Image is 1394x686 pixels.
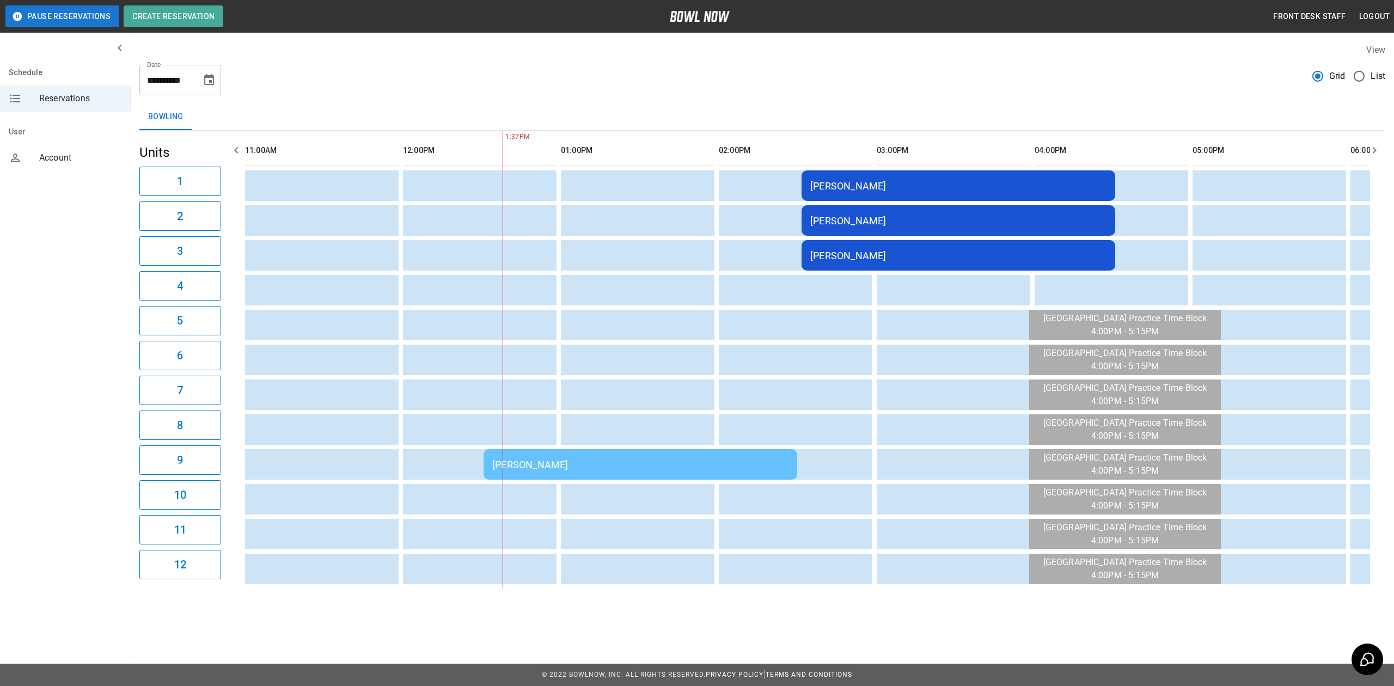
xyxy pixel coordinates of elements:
[174,521,186,538] h6: 11
[1371,70,1385,83] span: List
[1269,7,1350,27] button: Front Desk Staff
[503,132,505,143] span: 1:37PM
[492,459,788,470] div: [PERSON_NAME]
[403,135,557,166] th: 12:00PM
[177,347,183,364] h6: 6
[124,5,223,27] button: Create Reservation
[139,480,221,510] button: 10
[174,556,186,573] h6: 12
[139,201,221,231] button: 2
[39,151,122,164] span: Account
[245,135,399,166] th: 11:00AM
[139,236,221,266] button: 3
[1366,45,1385,55] label: View
[177,382,183,399] h6: 7
[177,451,183,469] h6: 9
[139,104,192,130] button: Bowling
[766,671,852,678] a: Terms and Conditions
[5,5,119,27] button: Pause Reservations
[810,180,1106,192] div: [PERSON_NAME]
[139,411,221,440] button: 8
[139,341,221,370] button: 6
[561,135,714,166] th: 01:00PM
[139,104,1385,130] div: inventory tabs
[174,486,186,504] h6: 10
[177,207,183,225] h6: 2
[198,69,220,91] button: Choose date, selected date is Aug 21, 2025
[177,173,183,190] h6: 1
[139,167,221,196] button: 1
[810,215,1106,226] div: [PERSON_NAME]
[139,515,221,544] button: 11
[810,250,1106,261] div: [PERSON_NAME]
[177,416,183,434] h6: 8
[139,271,221,301] button: 4
[139,550,221,579] button: 12
[1355,7,1394,27] button: Logout
[139,376,221,405] button: 7
[177,242,183,260] h6: 3
[139,306,221,335] button: 5
[706,671,763,678] a: Privacy Policy
[177,312,183,329] h6: 5
[670,11,730,22] img: logo
[39,92,122,105] span: Reservations
[542,671,706,678] span: © 2022 BowlNow, Inc. All Rights Reserved.
[139,445,221,475] button: 9
[139,144,221,161] h5: Units
[719,135,872,166] th: 02:00PM
[1329,70,1346,83] span: Grid
[177,277,183,295] h6: 4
